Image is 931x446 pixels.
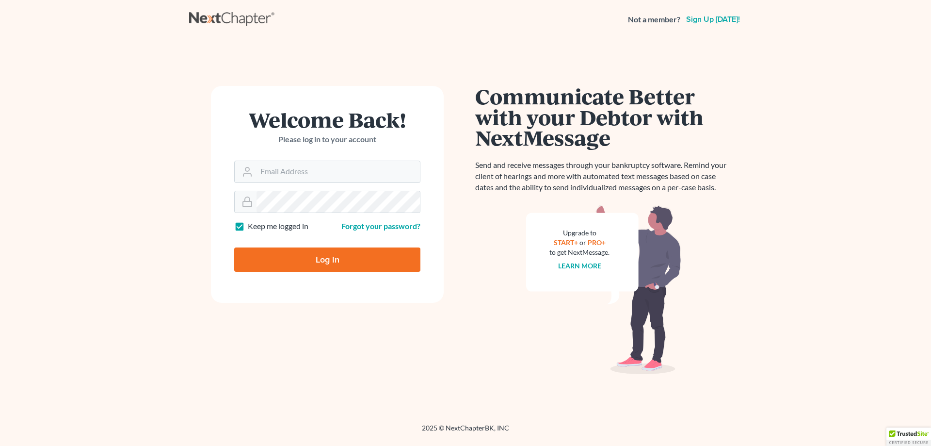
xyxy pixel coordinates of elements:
[248,221,308,232] label: Keep me logged in
[549,228,610,238] div: Upgrade to
[341,221,420,231] a: Forgot your password?
[886,428,931,446] div: TrustedSite Certified
[475,86,732,148] h1: Communicate Better with your Debtor with NextMessage
[475,160,732,193] p: Send and receive messages through your bankruptcy software. Remind your client of hearings and mo...
[684,16,742,23] a: Sign up [DATE]!
[588,238,606,247] a: PRO+
[234,134,420,145] p: Please log in to your account
[234,248,420,272] input: Log In
[579,238,586,247] span: or
[549,248,610,257] div: to get NextMessage.
[257,161,420,182] input: Email Address
[526,205,681,375] img: nextmessage_bg-59042aed3d76b12b5cd301f8e5b87938c9018125f34e5fa2b7a6b67550977c72.svg
[554,238,578,247] a: START+
[234,109,420,130] h1: Welcome Back!
[628,14,680,25] strong: Not a member?
[558,262,601,270] a: Learn more
[189,423,742,441] div: 2025 © NextChapterBK, INC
